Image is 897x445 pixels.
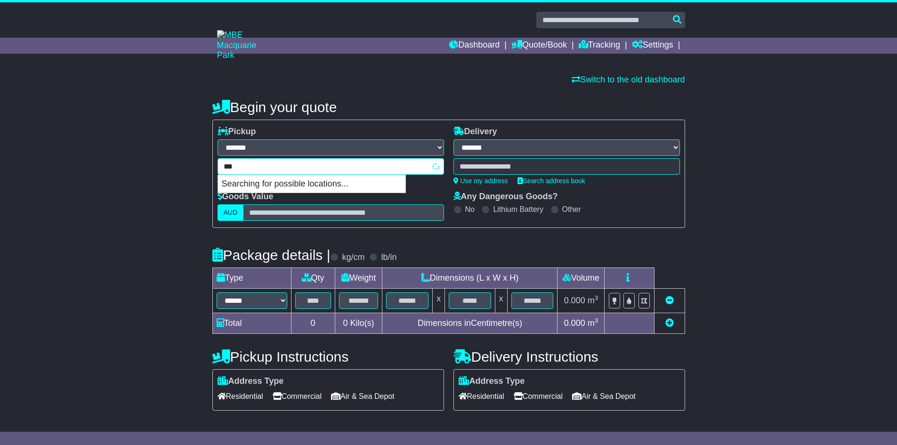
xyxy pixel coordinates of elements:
[218,158,444,175] typeahead: Please provide city
[212,99,685,115] h4: Begin your quote
[579,38,620,54] a: Tracking
[514,389,563,404] span: Commercial
[453,192,558,202] label: Any Dangerous Goods?
[433,289,445,313] td: x
[665,296,674,305] a: Remove this item
[665,318,674,328] a: Add new item
[588,318,598,328] span: m
[558,268,605,289] td: Volume
[212,313,291,334] td: Total
[218,376,284,387] label: Address Type
[218,204,244,221] label: AUD
[218,175,405,193] p: Searching for possible locations...
[632,38,673,54] a: Settings
[217,30,274,61] img: MBE Macquarie Park
[588,296,598,305] span: m
[564,296,585,305] span: 0.000
[495,289,507,313] td: x
[218,127,256,137] label: Pickup
[382,313,558,334] td: Dimensions in Centimetre(s)
[335,313,382,334] td: Kilo(s)
[595,317,598,324] sup: 3
[382,268,558,289] td: Dimensions (L x W x H)
[459,376,525,387] label: Address Type
[218,192,274,202] label: Goods Value
[212,268,291,289] td: Type
[564,318,585,328] span: 0.000
[291,313,335,334] td: 0
[511,38,567,54] a: Quote/Book
[218,389,263,404] span: Residential
[572,75,685,84] a: Switch to the old dashboard
[459,389,504,404] span: Residential
[453,127,497,137] label: Delivery
[273,389,322,404] span: Commercial
[493,205,543,214] label: Lithium Battery
[343,318,347,328] span: 0
[465,205,475,214] label: No
[212,247,331,263] h4: Package details |
[517,177,585,185] a: Search address book
[572,389,636,404] span: Air & Sea Depot
[331,389,395,404] span: Air & Sea Depot
[381,252,396,263] label: lb/in
[453,177,508,185] a: Use my address
[449,38,500,54] a: Dashboard
[562,205,581,214] label: Other
[291,268,335,289] td: Qty
[342,252,364,263] label: kg/cm
[212,349,444,364] h4: Pickup Instructions
[453,349,685,364] h4: Delivery Instructions
[335,268,382,289] td: Weight
[595,294,598,301] sup: 3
